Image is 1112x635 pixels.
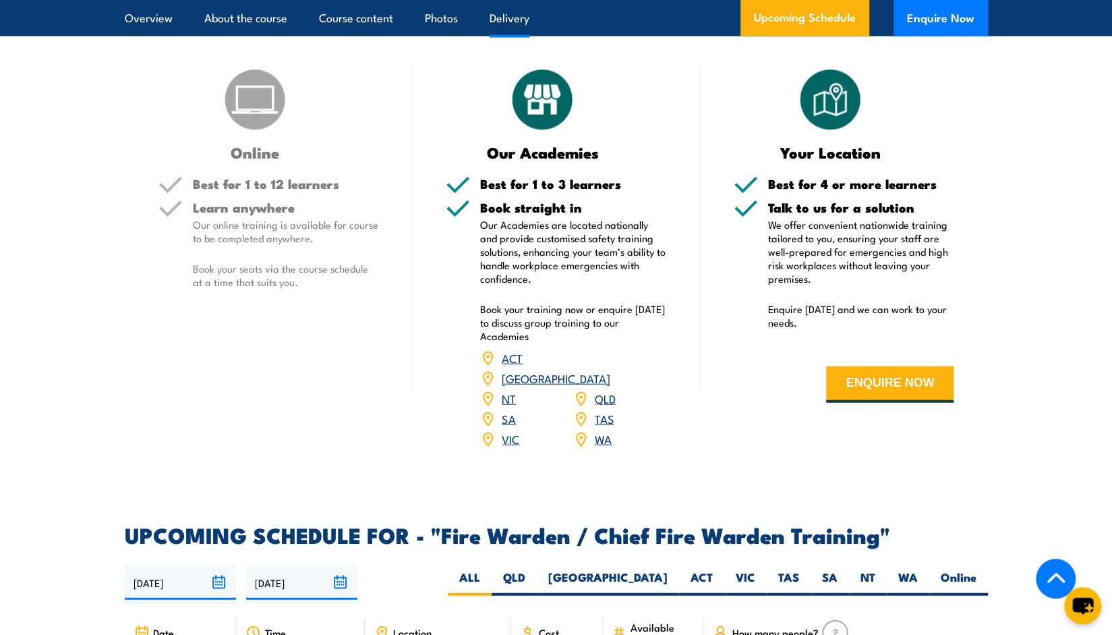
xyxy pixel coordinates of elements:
[826,366,954,403] button: ENQUIRE NOW
[158,144,352,160] h3: Online
[502,390,516,406] a: NT
[149,80,227,88] div: Keywords by Traffic
[679,570,724,596] label: ACT
[768,218,954,285] p: We offer convenient nationwide training tailored to you, ensuring your staff are well-prepared fo...
[595,431,612,447] a: WA
[134,78,145,89] img: tab_keywords_by_traffic_grey.svg
[768,201,954,214] h5: Talk to us for a solution
[35,35,148,46] div: Domain: [DOMAIN_NAME]
[480,302,666,343] p: Book your training now or enquire [DATE] to discuss group training to our Academies
[887,570,929,596] label: WA
[38,22,66,32] div: v 4.0.25
[193,262,379,289] p: Book your seats via the course schedule at a time that suits you.
[446,144,639,160] h3: Our Academies
[929,570,988,596] label: Online
[193,201,379,214] h5: Learn anywhere
[724,570,767,596] label: VIC
[246,565,357,600] input: To date
[125,525,988,544] h2: UPCOMING SCHEDULE FOR - "Fire Warden / Chief Fire Warden Training"
[849,570,887,596] label: NT
[51,80,121,88] div: Domain Overview
[734,144,927,160] h3: Your Location
[193,218,379,245] p: Our online training is available for course to be completed anywhere.
[502,350,523,366] a: ACT
[36,78,47,89] img: tab_domain_overview_orange.svg
[193,177,379,190] h5: Best for 1 to 12 learners
[22,22,32,32] img: logo_orange.svg
[537,570,679,596] label: [GEOGRAPHIC_DATA]
[1064,587,1101,624] button: chat-button
[768,302,954,329] p: Enquire [DATE] and we can work to your needs.
[502,370,610,386] a: [GEOGRAPHIC_DATA]
[502,410,516,426] a: SA
[767,570,811,596] label: TAS
[448,570,492,596] label: ALL
[480,218,666,285] p: Our Academies are located nationally and provide customised safety training solutions, enhancing ...
[492,570,537,596] label: QLD
[480,201,666,214] h5: Book straight in
[768,177,954,190] h5: Best for 4 or more learners
[22,35,32,46] img: website_grey.svg
[595,390,616,406] a: QLD
[480,177,666,190] h5: Best for 1 to 3 learners
[125,565,236,600] input: From date
[595,410,614,426] a: TAS
[502,431,519,447] a: VIC
[811,570,849,596] label: SA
